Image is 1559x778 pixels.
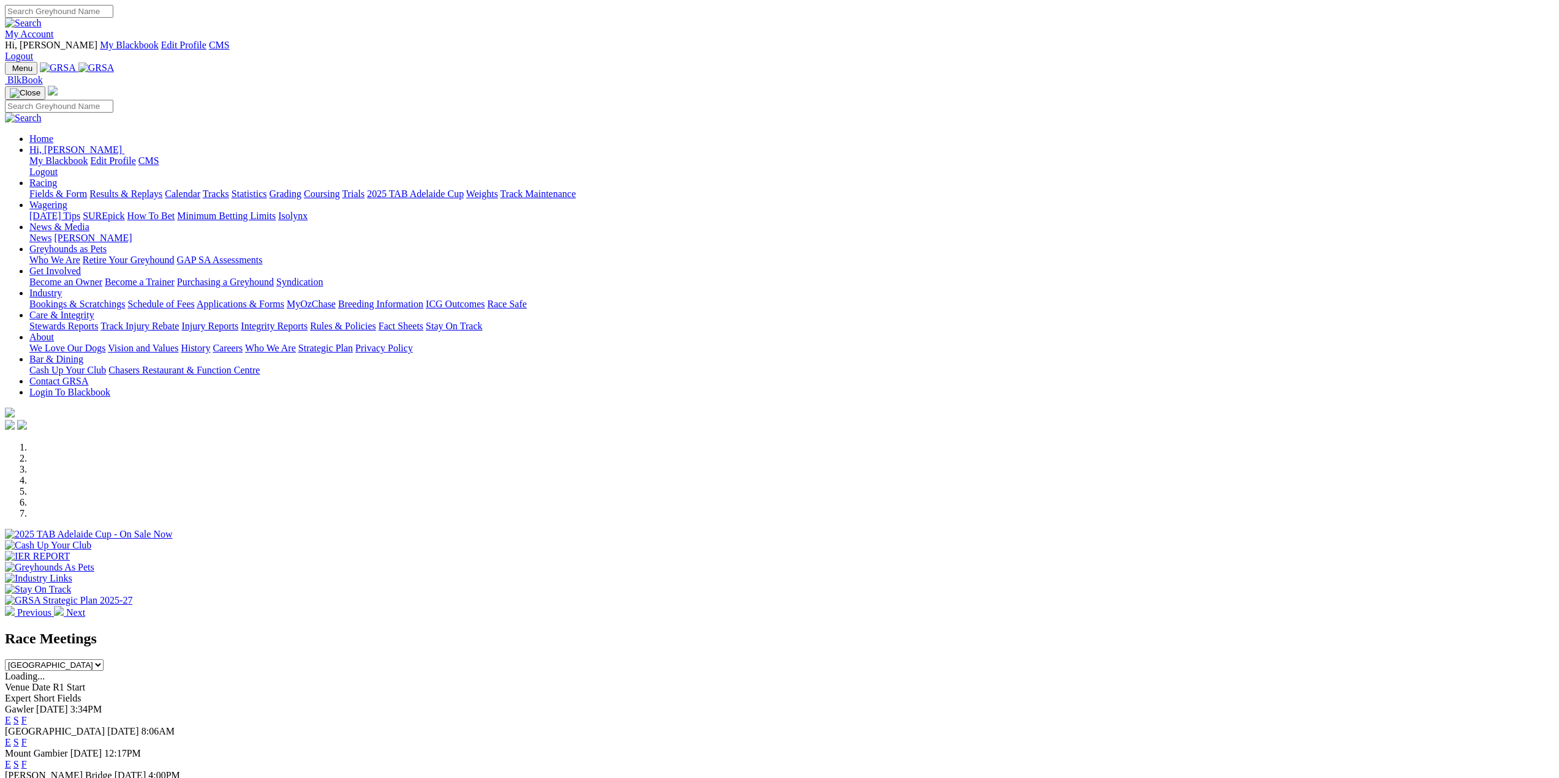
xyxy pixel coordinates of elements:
a: Careers [213,343,243,353]
img: Cash Up Your Club [5,540,91,551]
a: Fields & Form [29,189,87,199]
a: Results & Replays [89,189,162,199]
span: R1 Start [53,682,85,692]
a: Contact GRSA [29,376,88,386]
span: 8:06AM [142,726,175,736]
span: Previous [17,607,51,618]
a: E [5,715,11,725]
a: MyOzChase [287,299,336,309]
img: facebook.svg [5,420,15,430]
a: My Blackbook [100,40,159,50]
img: GRSA Strategic Plan 2025-27 [5,595,132,606]
a: Stay On Track [426,321,482,331]
a: Race Safe [487,299,526,309]
img: chevron-left-pager-white.svg [5,606,15,616]
a: Coursing [304,189,340,199]
a: E [5,737,11,747]
a: F [21,759,27,769]
img: Greyhounds As Pets [5,562,94,573]
a: Schedule of Fees [127,299,194,309]
img: GRSA [40,62,76,73]
img: twitter.svg [17,420,27,430]
a: Cash Up Your Club [29,365,106,375]
a: We Love Our Dogs [29,343,105,353]
span: Gawler [5,704,34,714]
span: Loading... [5,671,45,681]
a: Integrity Reports [241,321,308,331]
div: Bar & Dining [29,365,1554,376]
span: Mount Gambier [5,748,68,758]
span: Hi, [PERSON_NAME] [5,40,97,50]
input: Search [5,5,113,18]
span: Next [66,607,85,618]
a: Chasers Restaurant & Function Centre [108,365,260,375]
a: Track Injury Rebate [100,321,179,331]
a: ICG Outcomes [426,299,485,309]
div: Care & Integrity [29,321,1554,332]
a: Breeding Information [338,299,423,309]
span: [DATE] [36,704,68,714]
a: Hi, [PERSON_NAME] [29,144,124,155]
a: My Blackbook [29,155,88,166]
img: chevron-right-pager-white.svg [54,606,64,616]
a: Injury Reports [181,321,238,331]
div: Industry [29,299,1554,310]
a: Get Involved [29,266,81,276]
div: Wagering [29,211,1554,222]
a: How To Bet [127,211,175,221]
span: Short [34,693,55,703]
a: Logout [5,51,33,61]
a: Wagering [29,200,67,210]
span: Hi, [PERSON_NAME] [29,144,122,155]
a: CMS [209,40,230,50]
a: Strategic Plan [298,343,353,353]
a: Privacy Policy [355,343,413,353]
a: Purchasing a Greyhound [177,277,274,287]
a: My Account [5,29,54,39]
a: [DATE] Tips [29,211,80,221]
div: My Account [5,40,1554,62]
a: Calendar [165,189,200,199]
span: Venue [5,682,29,692]
div: Get Involved [29,277,1554,288]
a: BlkBook [5,75,43,85]
img: Close [10,88,40,98]
span: [DATE] [70,748,102,758]
a: Isolynx [278,211,308,221]
div: Hi, [PERSON_NAME] [29,155,1554,178]
a: Fact Sheets [379,321,423,331]
img: IER REPORT [5,551,70,562]
a: CMS [138,155,159,166]
span: Date [32,682,50,692]
a: News & Media [29,222,89,232]
a: GAP SA Assessments [177,255,263,265]
a: Weights [466,189,498,199]
a: Statistics [232,189,267,199]
span: 3:34PM [70,704,102,714]
a: Track Maintenance [500,189,576,199]
a: F [21,737,27,747]
a: S [13,737,19,747]
a: SUREpick [83,211,124,221]
a: F [21,715,27,725]
a: Become a Trainer [105,277,175,287]
img: logo-grsa-white.png [5,408,15,417]
span: BlkBook [7,75,43,85]
a: Previous [5,607,54,618]
a: Rules & Policies [310,321,376,331]
a: News [29,233,51,243]
a: S [13,759,19,769]
span: [GEOGRAPHIC_DATA] [5,726,105,736]
img: Search [5,18,42,29]
a: Industry [29,288,62,298]
a: S [13,715,19,725]
span: 12:17PM [104,748,141,758]
a: Stewards Reports [29,321,98,331]
div: Greyhounds as Pets [29,255,1554,266]
a: About [29,332,54,342]
a: Retire Your Greyhound [83,255,175,265]
a: Tracks [203,189,229,199]
a: Who We Are [29,255,80,265]
a: Minimum Betting Limits [177,211,276,221]
a: Bookings & Scratchings [29,299,125,309]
